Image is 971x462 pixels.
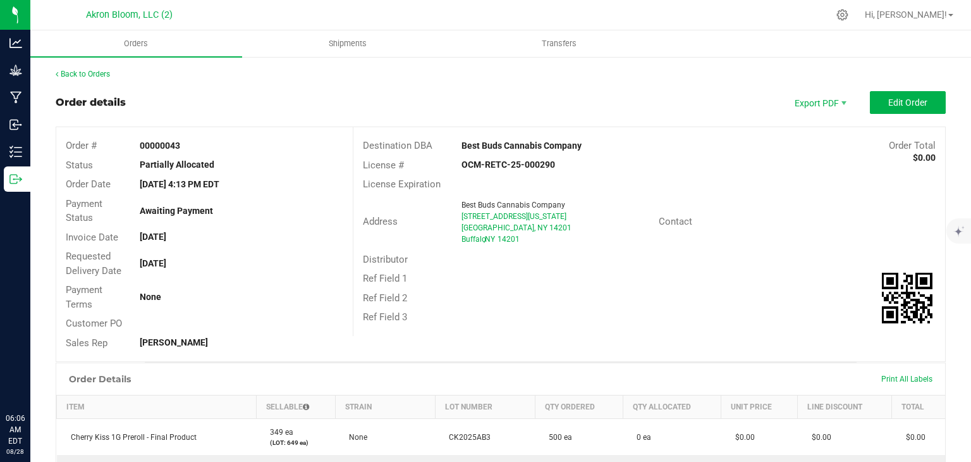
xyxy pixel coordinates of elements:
[66,140,97,151] span: Order #
[461,140,582,151] strong: Best Buds Cannabis Company
[781,91,857,114] li: Export PDF
[9,146,22,158] inline-svg: Inventory
[140,258,166,268] strong: [DATE]
[443,433,491,442] span: CK2025AB3
[363,159,404,171] span: License #
[66,337,107,349] span: Sales Rep
[630,433,651,442] span: 0 ea
[140,232,166,242] strong: [DATE]
[623,396,721,419] th: Qty Allocated
[363,254,408,265] span: Distributor
[343,433,367,442] span: None
[64,433,197,442] span: Cherry Kiss 1G Preroll - Final Product
[454,30,666,57] a: Transfers
[498,235,520,244] span: 14201
[881,375,932,384] span: Print All Labels
[461,223,571,232] span: [GEOGRAPHIC_DATA], NY 14201
[57,396,257,419] th: Item
[889,140,936,151] span: Order Total
[729,433,755,442] span: $0.00
[913,153,936,163] strong: $0.00
[140,179,219,189] strong: [DATE] 4:13 PM EDT
[69,374,131,384] h1: Order Details
[865,9,947,20] span: Hi, [PERSON_NAME]!
[363,140,432,151] span: Destination DBA
[9,118,22,131] inline-svg: Inbound
[363,292,407,304] span: Ref Field 2
[882,273,932,323] qrcode: 00000043
[798,396,892,419] th: Line Discount
[435,396,535,419] th: Lot Number
[66,251,121,277] span: Requested Delivery Date
[870,91,946,114] button: Edit Order
[140,337,208,347] strong: [PERSON_NAME]
[9,37,22,49] inline-svg: Analytics
[834,9,850,21] div: Manage settings
[66,318,122,329] span: Customer PO
[888,97,927,108] span: Edit Order
[461,159,555,170] strong: OCM-RETC-25-000290
[805,433,831,442] span: $0.00
[264,438,327,447] p: (LOT: 649 ea)
[140,206,213,216] strong: Awaiting Payment
[312,38,384,49] span: Shipments
[107,38,165,49] span: Orders
[140,159,214,170] strong: Partially Allocated
[6,413,25,447] p: 06:06 AM EDT
[363,216,398,227] span: Address
[30,30,242,57] a: Orders
[363,178,441,190] span: License Expiration
[86,9,173,20] span: Akron Bloom, LLC (2)
[66,284,102,310] span: Payment Terms
[335,396,435,419] th: Strain
[892,396,945,419] th: Total
[525,38,594,49] span: Transfers
[900,433,925,442] span: $0.00
[140,140,180,151] strong: 00000043
[485,235,495,244] span: NY
[461,235,486,244] span: Buffalo
[363,273,407,284] span: Ref Field 1
[66,232,118,243] span: Invoice Date
[56,95,126,110] div: Order details
[542,433,572,442] span: 500 ea
[264,428,293,437] span: 349 ea
[9,173,22,185] inline-svg: Outbound
[256,396,335,419] th: Sellable
[721,396,798,419] th: Unit Price
[484,235,485,244] span: ,
[6,447,25,456] p: 08/28
[535,396,623,419] th: Qty Ordered
[461,201,565,209] span: Best Buds Cannabis Company
[13,361,51,399] iframe: Resource center
[56,70,110,78] a: Back to Orders
[461,212,566,221] span: [STREET_ADDRESS][US_STATE]
[66,178,111,190] span: Order Date
[66,198,102,224] span: Payment Status
[882,273,932,323] img: Scan me!
[66,159,93,171] span: Status
[9,64,22,77] inline-svg: Grow
[9,91,22,104] inline-svg: Manufacturing
[242,30,454,57] a: Shipments
[659,216,692,227] span: Contact
[140,292,161,302] strong: None
[363,311,407,323] span: Ref Field 3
